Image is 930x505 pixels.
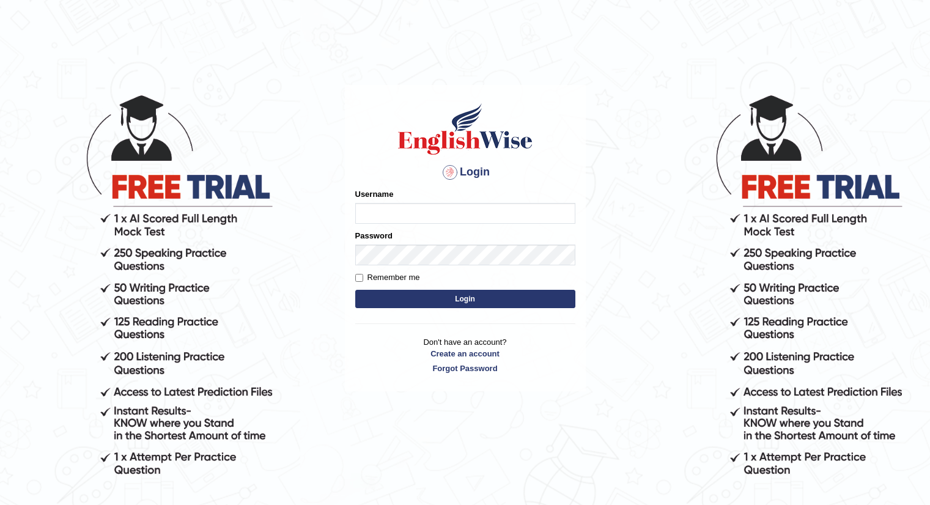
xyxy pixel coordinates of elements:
label: Username [355,188,394,200]
p: Don't have an account? [355,336,575,374]
h4: Login [355,163,575,182]
button: Login [355,290,575,308]
a: Create an account [355,348,575,359]
a: Forgot Password [355,363,575,374]
label: Remember me [355,271,420,284]
input: Remember me [355,274,363,282]
img: Logo of English Wise sign in for intelligent practice with AI [396,101,535,157]
label: Password [355,230,393,241]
